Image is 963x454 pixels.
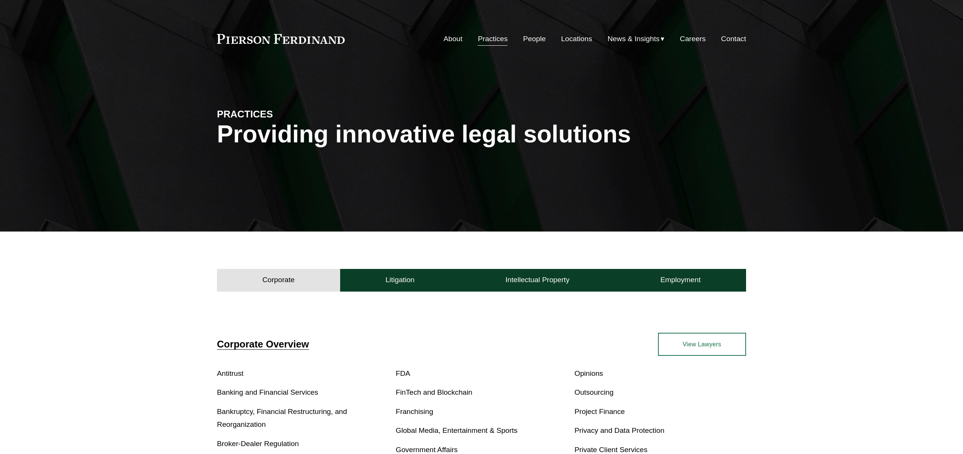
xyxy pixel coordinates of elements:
a: Practices [478,32,508,46]
a: Contact [721,32,746,46]
a: Careers [680,32,706,46]
a: FDA [396,369,410,377]
a: Outsourcing [574,388,613,396]
a: Government Affairs [396,446,458,454]
a: People [523,32,546,46]
h1: Providing innovative legal solutions [217,120,746,148]
a: Corporate Overview [217,339,309,349]
a: FinTech and Blockchain [396,388,472,396]
a: Global Media, Entertainment & Sports [396,426,517,434]
h4: Employment [660,275,701,284]
a: folder dropdown [608,32,665,46]
h4: Corporate [262,275,294,284]
a: Private Client Services [574,446,647,454]
h4: Litigation [386,275,415,284]
a: Banking and Financial Services [217,388,318,396]
a: Privacy and Data Protection [574,426,664,434]
span: News & Insights [608,32,660,46]
a: About [443,32,462,46]
a: Broker-Dealer Regulation [217,440,299,448]
a: Locations [561,32,592,46]
h4: Intellectual Property [505,275,570,284]
a: Project Finance [574,408,625,415]
a: Opinions [574,369,603,377]
a: Franchising [396,408,433,415]
a: Antitrust [217,369,243,377]
a: Bankruptcy, Financial Restructuring, and Reorganization [217,408,347,429]
h4: PRACTICES [217,108,349,120]
a: View Lawyers [658,333,746,355]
